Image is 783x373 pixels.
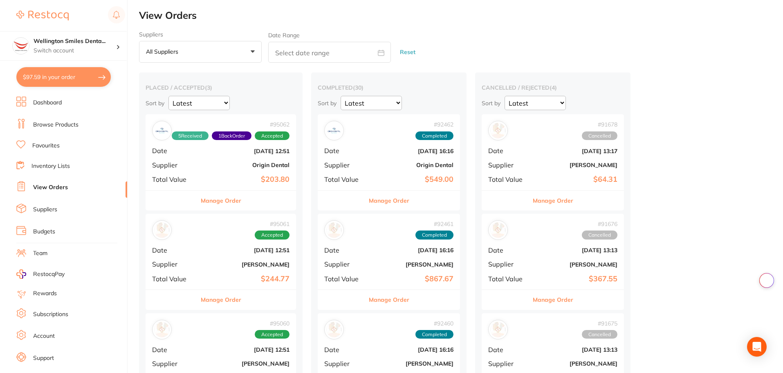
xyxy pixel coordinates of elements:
b: [PERSON_NAME] [536,162,617,168]
h2: placed / accepted ( 3 ) [146,84,296,91]
span: # 91678 [582,121,617,128]
span: Received [172,131,209,140]
button: Manage Order [201,290,241,310]
h2: cancelled / rejected ( 4 ) [482,84,624,91]
span: Supplier [152,360,196,367]
a: Subscriptions [33,310,68,319]
input: Select date range [268,42,391,63]
b: [PERSON_NAME] [372,360,453,367]
div: Origin Dental#950625Received1BackOrderAcceptedDate[DATE] 12:51SupplierOrigin DentalTotal Value$20... [146,114,296,210]
h2: View Orders [139,10,783,21]
img: Adam Dental [154,322,170,337]
span: # 91675 [582,320,617,327]
img: Origin Dental [154,123,170,138]
b: [PERSON_NAME] [372,261,453,268]
span: Total Value [324,176,365,183]
b: $549.00 [372,175,453,184]
b: $64.31 [536,175,617,184]
button: All suppliers [139,41,262,63]
span: Supplier [488,360,529,367]
span: Cancelled [582,231,617,240]
span: Accepted [255,231,289,240]
span: Completed [415,131,453,140]
span: # 95062 [172,121,289,128]
span: Completed [415,231,453,240]
span: Supplier [488,260,529,268]
b: [DATE] 16:16 [372,346,453,353]
img: RestocqPay [16,269,26,279]
span: Date [152,147,196,154]
span: # 95061 [255,221,289,227]
span: Accepted [255,131,289,140]
span: Supplier [324,161,365,169]
a: Account [33,332,55,340]
a: Budgets [33,228,55,236]
a: Team [33,249,47,258]
span: Total Value [152,176,196,183]
a: Inventory Lists [31,162,70,170]
span: Date [324,246,365,254]
a: Favourites [32,142,60,150]
span: Date [152,246,196,254]
span: RestocqPay [33,270,65,278]
label: Suppliers [139,31,262,38]
button: Reset [397,41,418,63]
img: Adam Dental [490,123,506,138]
h4: Wellington Smiles Dental [34,37,116,45]
span: Total Value [152,275,196,283]
span: Total Value [324,275,365,283]
b: [DATE] 16:16 [372,247,453,253]
button: $97.59 in your order [16,67,111,87]
span: Supplier [152,260,196,268]
img: Wellington Smiles Dental [13,38,29,54]
button: Manage Order [201,191,241,210]
img: Henry Schein Halas [154,222,170,238]
p: All suppliers [146,48,182,55]
b: [DATE] 13:13 [536,346,617,353]
span: # 92461 [415,221,453,227]
b: [DATE] 12:51 [202,247,289,253]
img: Henry Schein Halas [326,222,342,238]
b: [PERSON_NAME] [202,261,289,268]
b: Origin Dental [372,162,453,168]
a: Dashboard [33,99,62,107]
span: Date [152,346,196,353]
span: Date [488,147,529,154]
span: Date [324,147,365,154]
a: Restocq Logo [16,6,69,25]
span: Total Value [488,176,529,183]
a: Rewards [33,289,57,298]
b: Origin Dental [202,162,289,168]
p: Sort by [318,99,337,107]
b: [DATE] 12:51 [202,346,289,353]
button: Manage Order [369,290,409,310]
p: Sort by [482,99,500,107]
span: Accepted [255,330,289,339]
b: $367.55 [536,275,617,283]
span: Supplier [152,161,196,169]
img: Origin Dental [326,123,342,138]
a: Browse Products [33,121,79,129]
span: Cancelled [582,330,617,339]
span: Supplier [488,161,529,169]
img: Adam Dental [490,222,506,238]
span: Cancelled [582,131,617,140]
span: Total Value [488,275,529,283]
span: Date [488,246,529,254]
img: Restocq Logo [16,11,69,20]
button: Manage Order [369,191,409,210]
a: RestocqPay [16,269,65,279]
b: [DATE] 13:17 [536,148,617,154]
span: # 91676 [582,221,617,227]
span: # 92462 [415,121,453,128]
button: Manage Order [533,290,573,310]
b: $244.77 [202,275,289,283]
span: Back orders [212,131,251,140]
b: [PERSON_NAME] [536,360,617,367]
b: [PERSON_NAME] [536,261,617,268]
span: Supplier [324,360,365,367]
span: Supplier [324,260,365,268]
div: Open Intercom Messenger [747,337,767,357]
span: # 95060 [255,320,289,327]
h2: completed ( 30 ) [318,84,460,91]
